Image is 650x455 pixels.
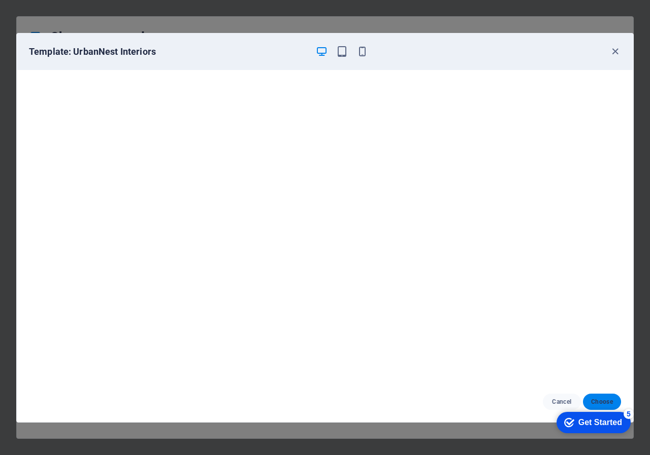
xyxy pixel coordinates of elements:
[75,2,85,12] div: 5
[551,398,573,406] span: Cancel
[543,394,581,410] button: Cancel
[8,5,82,26] div: Get Started 5 items remaining, 0% complete
[29,46,307,58] h6: Template: UrbanNest Interiors
[591,398,613,406] span: Choose
[583,394,621,410] button: Choose
[30,11,74,20] div: Get Started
